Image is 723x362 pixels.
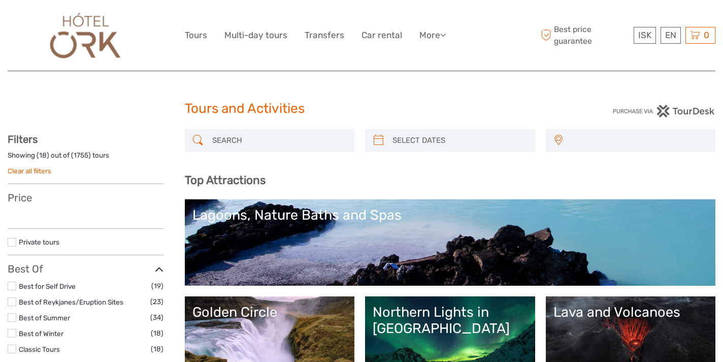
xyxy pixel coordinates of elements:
h3: Best Of [8,263,163,275]
span: (19) [151,280,163,292]
span: 0 [702,30,711,40]
span: ISK [638,30,651,40]
b: Top Attractions [185,173,266,187]
span: (23) [150,296,163,308]
img: PurchaseViaTourDesk.png [612,105,715,117]
div: Lava and Volcanoes [553,304,708,320]
a: Tours [185,28,207,43]
a: Best of Summer [19,314,70,322]
a: Classic Tours [19,345,60,353]
input: SEARCH [208,132,350,149]
a: Transfers [305,28,344,43]
img: Our services [45,8,126,63]
span: (18) [151,343,163,355]
span: Best price guarantee [539,24,632,46]
a: More [419,28,446,43]
input: SELECT DATES [388,132,530,149]
div: Showing ( ) out of ( ) tours [8,150,163,166]
strong: Filters [8,133,38,145]
div: EN [661,27,681,44]
a: Best of Reykjanes/Eruption Sites [19,298,123,306]
a: Multi-day tours [224,28,287,43]
a: Car rental [361,28,402,43]
a: Lagoons, Nature Baths and Spas [192,207,708,278]
h3: Price [8,192,163,204]
span: (34) [150,312,163,323]
a: Best of Winter [19,329,63,338]
div: Golden Circle [192,304,347,320]
a: Best for Self Drive [19,282,76,290]
label: 18 [39,150,47,160]
a: Private tours [19,238,59,246]
label: 1755 [74,150,88,160]
a: Clear all filters [8,167,51,175]
div: Northern Lights in [GEOGRAPHIC_DATA] [373,304,528,337]
h1: Tours and Activities [185,101,539,117]
span: (18) [151,327,163,339]
div: Lagoons, Nature Baths and Spas [192,207,708,223]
